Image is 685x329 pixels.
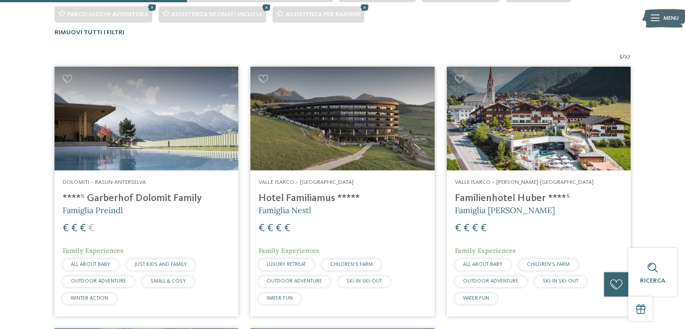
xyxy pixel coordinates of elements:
span: Assistenza per bambini [285,11,360,18]
span: / [622,53,625,61]
span: € [481,223,487,234]
h4: Familienhotel Huber ****ˢ [455,192,622,205]
span: Dolomiti – Rasun-Anterselva [63,179,146,185]
span: Family Experiences [259,247,319,255]
span: SKI-IN SKI-OUT [543,279,578,284]
span: WINTER ACTION [71,296,108,301]
span: € [88,223,95,234]
h4: ****ˢ Garberhof Dolomit Family [63,192,230,205]
span: Valle Isarco – [GEOGRAPHIC_DATA] [259,179,354,185]
img: Cercate un hotel per famiglie? Qui troverete solo i migliori! [447,67,631,170]
span: Ricerca [640,278,665,284]
span: € [455,223,461,234]
img: Cercate un hotel per famiglie? Qui troverete solo i migliori! [250,67,434,170]
a: Cercate un hotel per famiglie? Qui troverete solo i migliori! Dolomiti – Rasun-Anterselva ****ˢ G... [54,67,238,316]
span: JUST KIDS AND FAMILY [135,262,187,267]
a: Cercate un hotel per famiglie? Qui troverete solo i migliori! Valle Isarco – [PERSON_NAME]-[GEOGR... [447,67,631,316]
span: 27 [625,53,631,61]
span: LUXURY RETREAT [267,262,306,267]
span: OUTDOOR ADVENTURE [267,279,322,284]
span: Rimuovi tutti i filtri [54,29,124,36]
span: SMALL & COSY [150,279,186,284]
a: Cercate un hotel per famiglie? Qui troverete solo i migliori! Valle Isarco – [GEOGRAPHIC_DATA] Ho... [250,67,434,316]
span: € [267,223,273,234]
span: € [276,223,282,234]
span: € [259,223,265,234]
span: Family Experiences [63,247,123,255]
span: € [63,223,69,234]
span: Family Experiences [455,247,516,255]
span: ALL ABOUT BABY [463,262,503,267]
span: 5 [620,53,622,61]
span: Assistenza neonati inclusa [171,11,262,18]
span: OUTDOOR ADVENTURE [71,279,126,284]
span: € [472,223,478,234]
span: € [71,223,77,234]
span: CHILDREN’S FARM [527,262,570,267]
span: CHILDREN’S FARM [330,262,373,267]
span: Parco giochi avventura [67,11,148,18]
span: SKI-IN SKI-OUT [346,279,382,284]
span: € [284,223,290,234]
span: Famiglia Nestl [259,205,311,215]
span: € [80,223,86,234]
span: Famiglia Preindl [63,205,123,215]
img: Cercate un hotel per famiglie? Qui troverete solo i migliori! [54,67,238,170]
span: WATER FUN [463,296,489,301]
span: Valle Isarco – [PERSON_NAME]-[GEOGRAPHIC_DATA] [455,179,594,185]
span: ALL ABOUT BABY [71,262,110,267]
span: Famiglia [PERSON_NAME] [455,205,555,215]
span: € [463,223,470,234]
span: OUTDOOR ADVENTURE [463,279,518,284]
span: WATER FUN [267,296,293,301]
